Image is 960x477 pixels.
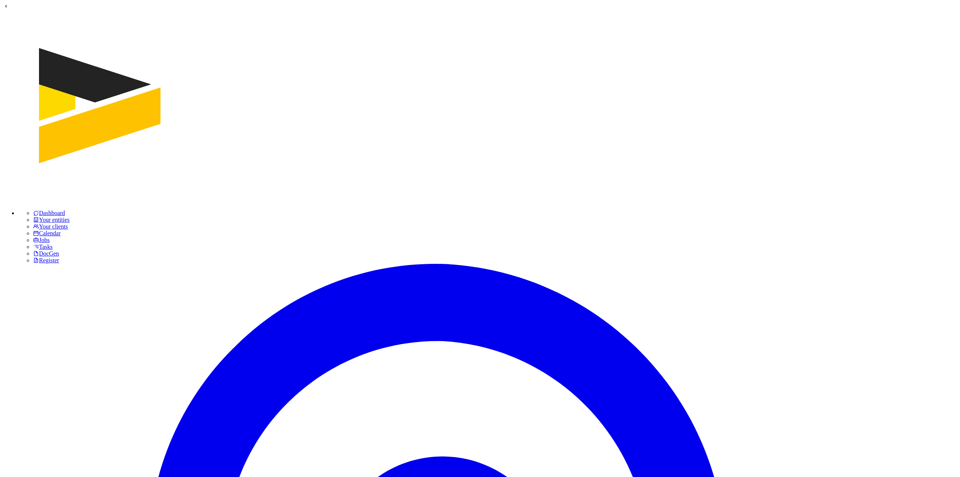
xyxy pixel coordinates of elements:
[33,210,65,216] a: Dashboard
[39,250,59,257] span: DocGen
[39,210,65,216] span: Dashboard
[39,230,61,236] span: Calendar
[33,244,52,250] a: Tasks
[33,230,61,236] a: Calendar
[33,223,68,230] a: Your clients
[39,217,70,223] span: Your entities
[3,10,195,202] img: Stellar
[33,257,59,263] a: Register
[39,223,68,230] span: Your clients
[33,250,59,257] a: DocGen
[33,237,49,243] a: Jobs
[33,217,70,223] a: Your entities
[39,237,49,243] span: Jobs
[39,244,52,250] span: Tasks
[39,257,59,263] span: Register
